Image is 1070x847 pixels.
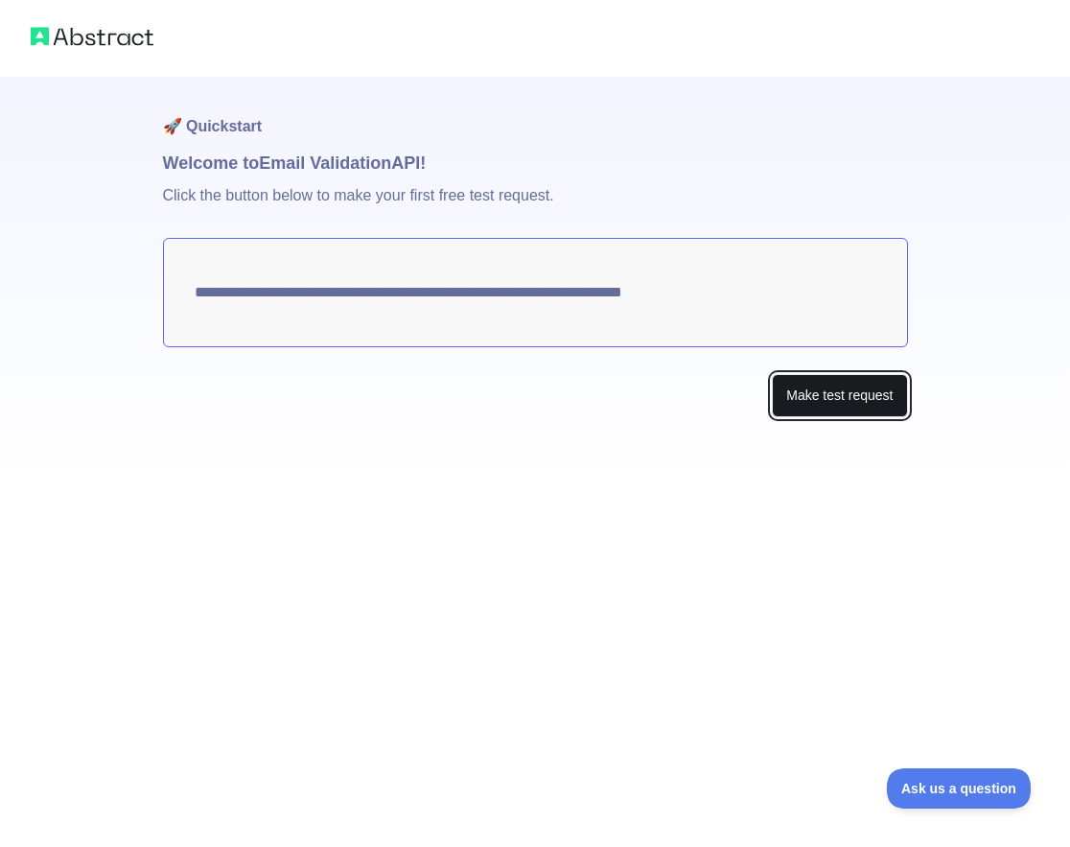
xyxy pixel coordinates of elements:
button: Make test request [772,374,907,417]
p: Click the button below to make your first free test request. [163,176,908,238]
iframe: Toggle Customer Support [887,768,1032,809]
h1: Welcome to Email Validation API! [163,150,908,176]
img: Abstract logo [31,23,153,50]
h1: 🚀 Quickstart [163,77,908,150]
